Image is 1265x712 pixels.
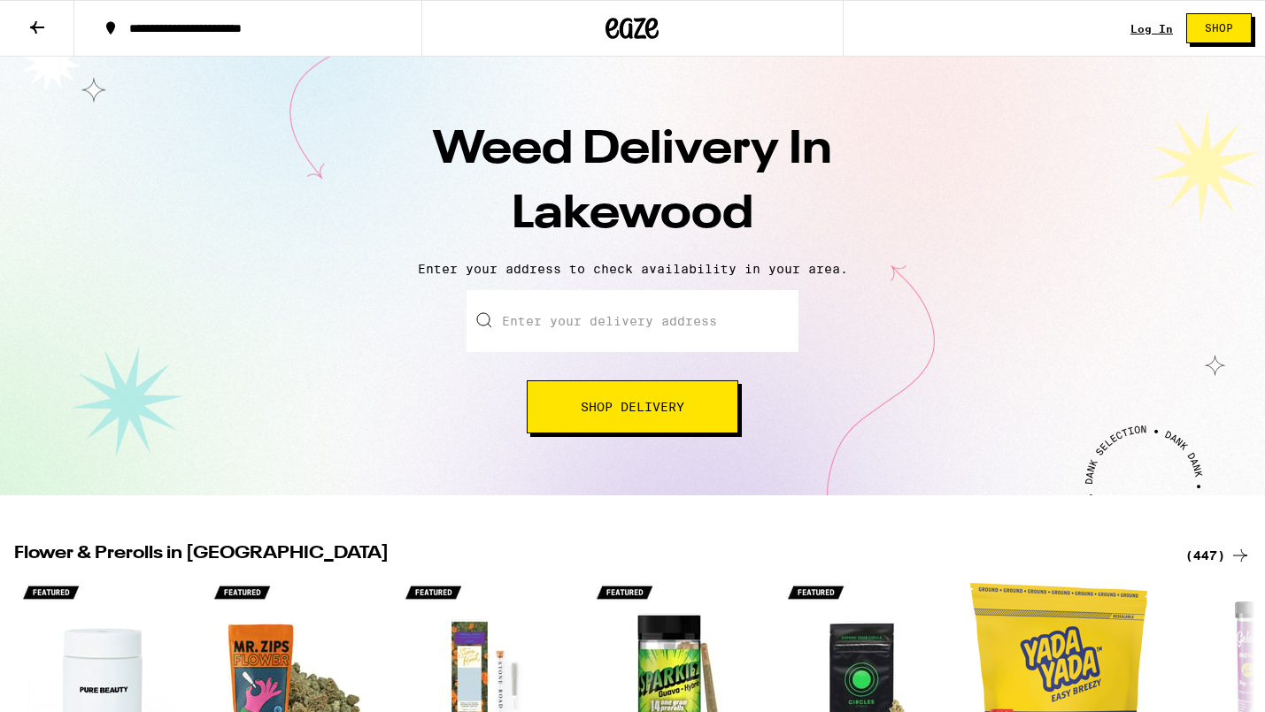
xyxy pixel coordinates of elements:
[14,545,1164,566] h2: Flower & Prerolls in [GEOGRAPHIC_DATA]
[1186,13,1252,43] button: Shop
[1130,23,1173,34] a: Log In
[512,192,753,238] span: Lakewood
[18,262,1247,276] p: Enter your address to check availability in your area.
[1205,23,1233,34] span: Shop
[467,290,798,352] input: Enter your delivery address
[323,119,943,248] h1: Weed Delivery In
[1173,13,1265,43] a: Shop
[1185,545,1251,566] a: (447)
[581,401,684,413] span: Shop Delivery
[527,380,738,433] button: Shop Delivery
